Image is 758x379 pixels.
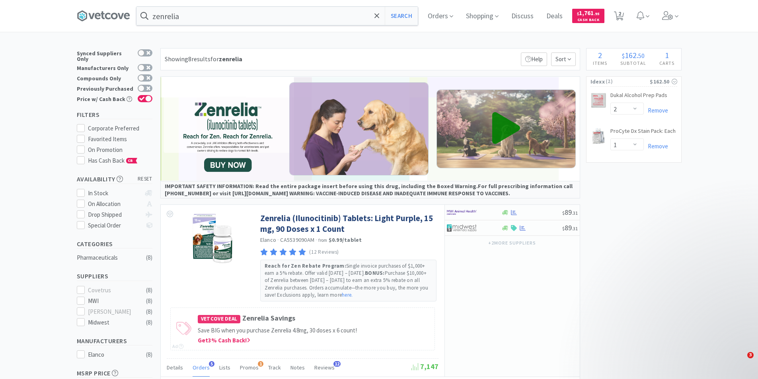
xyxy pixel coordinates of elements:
h5: Manufacturers [77,336,152,346]
span: · [277,236,279,243]
div: [PERSON_NAME] [88,307,137,317]
h4: Items [587,59,614,67]
span: reset [138,175,152,183]
span: 5 [209,361,214,367]
div: In Stock [88,189,141,198]
span: 1 [258,361,263,367]
div: MWI [88,296,137,306]
a: $1,761.95Cash Back [572,5,604,27]
strong: $0.99 / tablet [329,236,362,243]
h5: Suppliers [77,272,152,281]
h5: Filters [77,110,152,119]
a: 2 [611,14,627,21]
div: Price w/ Cash Back [77,95,134,102]
strong: zenrelia [219,55,242,63]
span: Get 3 % Cash Back! [198,336,250,344]
div: Covetrus [88,286,137,295]
a: Remove [644,142,668,150]
span: Promos [240,364,259,371]
a: Deals [543,13,566,20]
span: 1,761 [577,9,600,17]
span: . 31 [572,225,578,231]
div: Compounds Only [77,74,134,81]
span: CA5539090AM [280,236,314,243]
span: Sort [551,52,576,66]
span: 7,147 [411,362,438,371]
h5: Availability [77,175,152,184]
div: $162.50 [650,77,677,86]
span: $ [562,225,565,231]
a: Elanco [260,236,277,243]
a: Zenrelia (Ilunocitinib) Tablets: Light Purple, 15 mg, 90 Doses x 1 Count [260,213,436,235]
iframe: Intercom live chat [731,352,750,371]
span: 89 [562,208,578,217]
h4: Carts [653,59,681,67]
div: On Promotion [88,145,152,155]
span: Cash Back [577,18,600,23]
span: 12 [333,361,341,367]
div: Ad [172,342,183,350]
div: ( 8 ) [146,307,152,317]
span: ( 2 ) [605,78,650,86]
img: TF21+vet+_+golden+(paws)+on+purple_Zenrelia_Dog_Expires_DigitalOnly_US+_+Global_Zen+Campaign_JPEG... [289,82,429,175]
img: Campaign+image_3dogs_goldeneyesopen_RGB.jpg [436,89,576,168]
div: Special Order [88,221,141,230]
p: Save BIG when you purchase Zenrelia 4.8mg, 30 doses x 6 count! [198,326,431,335]
div: Corporate Preferred [88,124,152,133]
div: ( 8 ) [146,350,152,360]
span: . 31 [572,210,578,216]
span: $ [562,210,565,216]
div: Drop Shipped [88,210,141,220]
span: Track [268,364,281,371]
span: for [210,55,242,63]
span: CB [127,158,134,163]
span: 2 [598,50,602,60]
strong: BONUS: [365,270,385,276]
span: Has Cash Back [88,157,138,164]
p: (12 Reviews) [309,248,339,257]
h4: Zenrelia Savings [198,313,431,324]
img: 34f99bc0383e4cfcb4c0e7c2c8572648_765846.png [590,92,606,108]
h4: Subtotal [614,59,653,67]
div: Elanco [88,350,137,360]
div: Synced Suppliers Only [77,49,134,62]
div: Manufacturers Only [77,64,134,71]
a: Discuss [508,13,537,20]
div: Previously Purchased [77,85,134,91]
input: Search by item, sku, manufacturer, ingredient, size... [136,7,418,25]
img: 4dd14cff54a648ac9e977f0c5da9bc2e_5.png [447,222,477,234]
div: ( 8 ) [146,286,152,295]
div: Favorited Items [88,134,152,144]
span: from [318,237,327,243]
span: Reviews [314,364,335,371]
span: Notes [290,364,305,371]
div: Pharmaceuticals [77,253,141,262]
span: Vetcove Deal [198,315,241,323]
a: Remove [644,107,668,114]
strong: IMPORTANT SAFETY INFORMATION: Read the entire package insert before using this drug, including th... [165,183,573,197]
span: · [316,236,317,243]
span: Idexx [590,77,605,86]
span: $ [577,11,579,16]
span: Details [167,364,183,371]
img: f6b2451649754179b5b4e0c70c3f7cb0_2.png [447,206,477,218]
img: 9a535ce47c37422aa7978b3dcc56c190_175310.png [590,128,606,144]
img: a0b84a5d6e9f4877bd37845a47672f5e_135.png [161,77,580,181]
div: ( 8 ) [146,253,152,262]
div: On Allocation [88,199,141,209]
img: 9e9747ae01004210ac6484df58d5469a_510557.png [187,213,238,264]
p: Help [521,52,547,66]
div: Showing 8 results [165,54,242,64]
strong: Reach for Zen Rebate Program: [265,262,346,269]
span: $ [622,52,625,60]
button: Search [385,7,418,25]
button: +2more suppliers [484,237,540,249]
div: Midwest [88,318,137,327]
p: Single invoice purchases of $1,000+ earn a 5% rebate. Offer valid [DATE] – [DATE]. Purchase $10,0... [265,262,432,299]
div: . [614,51,653,59]
a: Dukal Alcohol Prep Pads [610,91,667,103]
span: Orders [193,364,210,371]
span: 89 [562,223,578,232]
div: ( 8 ) [146,296,152,306]
a: ProCyte Dx Stain Pack: Each [610,127,676,138]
